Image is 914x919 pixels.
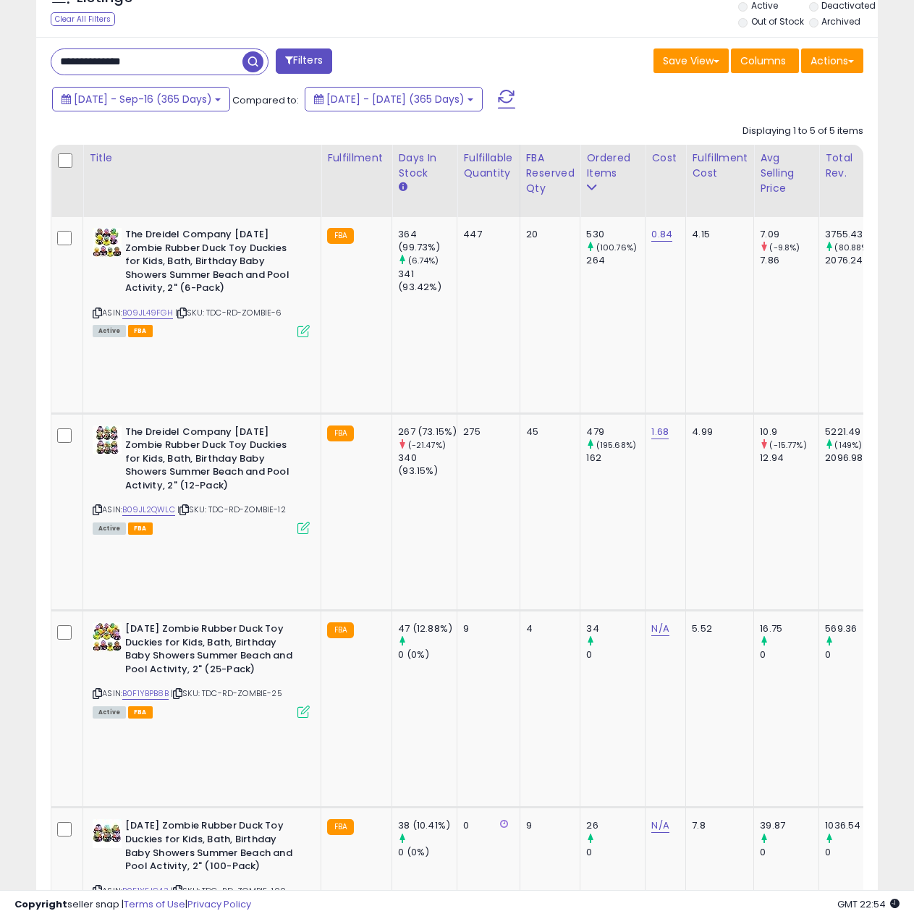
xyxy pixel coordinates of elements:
span: Columns [740,54,786,68]
div: 267 (73.15%) [398,425,457,439]
label: Archived [821,15,860,27]
strong: Copyright [14,897,67,911]
span: | SKU: TDC-RD-ZOMBIE-100 [171,885,286,897]
div: 26 [586,819,645,832]
div: 7.86 [760,254,818,267]
div: 340 (93.15%) [398,452,457,478]
img: 515AwbfJQkL._SL40_.jpg [93,622,122,651]
div: FBA Reserved Qty [526,151,575,196]
img: 510ERBFOv7L._SL40_.jpg [93,228,122,257]
div: 530 [586,228,645,241]
small: FBA [327,228,354,244]
div: Days In Stock [398,151,451,181]
div: 39.87 [760,819,818,832]
span: All listings currently available for purchase on Amazon [93,706,126,719]
img: 51PrOHRe-gL._SL40_.jpg [93,819,122,848]
div: 10.9 [760,425,818,439]
a: B0F1YBPB8B [122,687,169,700]
button: Actions [801,48,863,73]
a: Privacy Policy [187,897,251,911]
div: ASIN: [93,228,310,335]
small: FBA [327,622,354,638]
a: B0F1YFJC43 [122,885,169,897]
div: 479 [586,425,645,439]
a: 1.68 [651,425,669,439]
div: Avg Selling Price [760,151,813,196]
div: 264 [586,254,645,267]
div: ASIN: [93,622,310,716]
span: All listings currently available for purchase on Amazon [93,325,126,337]
a: Terms of Use [124,897,185,911]
div: Fulfillment Cost [692,151,748,181]
div: 4 [526,622,570,635]
div: 5.52 [692,622,742,635]
a: B09JL2QWLC [122,504,175,516]
div: 5221.49 [825,425,884,439]
div: 0 [825,846,884,859]
div: 20 [526,228,570,241]
button: Save View [653,48,729,73]
div: 34 [586,622,645,635]
div: 7.8 [692,819,742,832]
div: Displaying 1 to 5 of 5 items [742,124,863,138]
div: 0 [760,846,818,859]
div: 2076.24 [825,254,884,267]
button: [DATE] - [DATE] (365 Days) [305,87,483,111]
div: 447 [463,228,508,241]
div: 364 (99.73%) [398,228,457,254]
button: Filters [276,48,332,74]
small: FBA [327,819,354,835]
div: 341 (93.42%) [398,268,457,294]
div: 2096.98 [825,452,884,465]
div: Fulfillable Quantity [463,151,513,181]
div: 0 (0%) [398,648,457,661]
div: 47 (12.88%) [398,622,457,635]
span: Compared to: [232,93,299,107]
div: 162 [586,452,645,465]
div: 569.36 [825,622,884,635]
a: 0.84 [651,227,672,242]
div: Clear All Filters [51,12,115,26]
b: [DATE] Zombie Rubber Duck Toy Duckies for Kids, Bath, Birthday Baby Showers Summer Beach and Pool... [125,819,301,876]
div: Ordered Items [586,151,639,181]
div: 0 [586,846,645,859]
small: (80.88%) [834,242,871,253]
span: All listings currently available for purchase on Amazon [93,522,126,535]
small: Days In Stock. [398,181,407,194]
div: 7.09 [760,228,818,241]
a: N/A [651,622,669,636]
small: (195.68%) [596,439,636,451]
b: The Dreidel Company [DATE] Zombie Rubber Duck Toy Duckies for Kids, Bath, Birthday Baby Showers S... [125,425,301,496]
div: 4.99 [692,425,742,439]
div: 0 [463,819,508,832]
div: 0 [760,648,818,661]
div: ASIN: [93,425,310,533]
span: FBA [128,325,153,337]
span: | SKU: TDC-RD-ZOMBIE-12 [177,504,286,515]
span: [DATE] - [DATE] (365 Days) [326,92,465,106]
small: (-9.8%) [769,242,800,253]
div: 0 (0%) [398,846,457,859]
small: (-21.47%) [408,439,446,451]
b: The Dreidel Company [DATE] Zombie Rubber Duck Toy Duckies for Kids, Bath, Birthday Baby Showers S... [125,228,301,299]
span: | SKU: TDC-RD-ZOMBIE-25 [171,687,282,699]
div: 1036.54 [825,819,884,832]
div: 3755.43 [825,228,884,241]
div: seller snap | | [14,898,251,912]
div: 4.15 [692,228,742,241]
small: FBA [327,425,354,441]
div: 16.75 [760,622,818,635]
label: Out of Stock [751,15,804,27]
div: 0 [825,648,884,661]
button: Columns [731,48,799,73]
span: FBA [128,522,153,535]
div: 275 [463,425,508,439]
div: Cost [651,151,680,166]
small: (100.76%) [596,242,637,253]
div: 45 [526,425,570,439]
div: Total Rev. [825,151,878,181]
button: [DATE] - Sep-16 (365 Days) [52,87,230,111]
div: 12.94 [760,452,818,465]
a: N/A [651,818,669,833]
small: (-15.77%) [769,439,806,451]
